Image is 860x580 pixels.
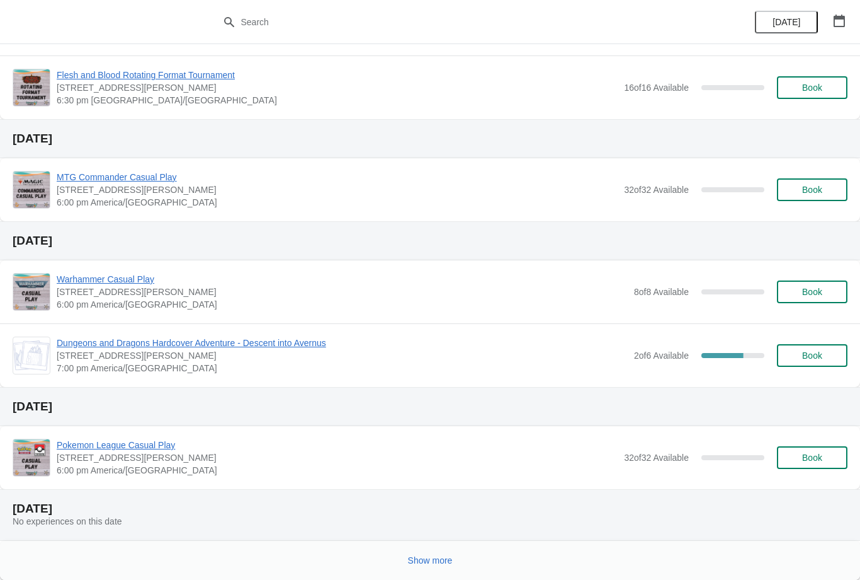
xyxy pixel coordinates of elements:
button: Book [777,446,847,469]
img: Pokemon League Casual Play | 2040 Louetta Rd Ste I Spring, TX 77388 | 6:00 pm America/Chicago [13,439,50,476]
span: Book [802,185,822,195]
span: 6:00 pm America/[GEOGRAPHIC_DATA] [57,298,628,311]
button: [DATE] [755,11,818,33]
span: 6:00 pm America/[GEOGRAPHIC_DATA] [57,464,618,477]
span: 16 of 16 Available [624,83,689,93]
span: [STREET_ADDRESS][PERSON_NAME] [57,349,628,362]
h2: [DATE] [13,502,847,515]
span: [DATE] [772,17,800,27]
span: 32 of 32 Available [624,185,689,195]
img: Flesh and Blood Rotating Format Tournament | 2040 Louetta Rd Ste I Spring, TX 77388 | 6:30 pm Ame... [13,69,50,106]
span: [STREET_ADDRESS][PERSON_NAME] [57,81,618,94]
button: Book [777,76,847,99]
span: Pokemon League Casual Play [57,439,618,451]
span: Flesh and Blood Rotating Format Tournament [57,69,618,81]
span: 2 of 6 Available [634,351,689,361]
h2: [DATE] [13,400,847,413]
span: Book [802,453,822,463]
span: 6:30 pm [GEOGRAPHIC_DATA]/[GEOGRAPHIC_DATA] [57,94,618,107]
img: MTG Commander Casual Play | 2040 Louetta Rd Ste I Spring, TX 77388 | 6:00 pm America/Chicago [13,171,50,208]
span: Book [802,351,822,361]
span: Book [802,287,822,297]
span: [STREET_ADDRESS][PERSON_NAME] [57,286,628,298]
h2: [DATE] [13,132,847,145]
span: No experiences on this date [13,516,122,526]
span: Dungeons and Dragons Hardcover Adventure - Descent into Avernus [57,337,628,349]
button: Book [777,344,847,367]
button: Show more [403,549,458,572]
span: Show more [408,555,453,565]
span: [STREET_ADDRESS][PERSON_NAME] [57,451,618,464]
img: Warhammer Casual Play | 2040 Louetta Rd Ste I Spring, TX 77388 | 6:00 pm America/Chicago [13,274,50,310]
span: 32 of 32 Available [624,453,689,463]
span: 7:00 pm America/[GEOGRAPHIC_DATA] [57,362,628,374]
input: Search [240,11,645,33]
button: Book [777,281,847,303]
img: Dungeons and Dragons Hardcover Adventure - Descent into Avernus | 2040 Louetta Rd Ste I Spring, T... [13,340,50,371]
span: MTG Commander Casual Play [57,171,618,183]
span: 8 of 8 Available [634,287,689,297]
span: Warhammer Casual Play [57,273,628,286]
span: Book [802,83,822,93]
button: Book [777,178,847,201]
span: 6:00 pm America/[GEOGRAPHIC_DATA] [57,196,618,209]
span: [STREET_ADDRESS][PERSON_NAME] [57,183,618,196]
h2: [DATE] [13,235,847,247]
